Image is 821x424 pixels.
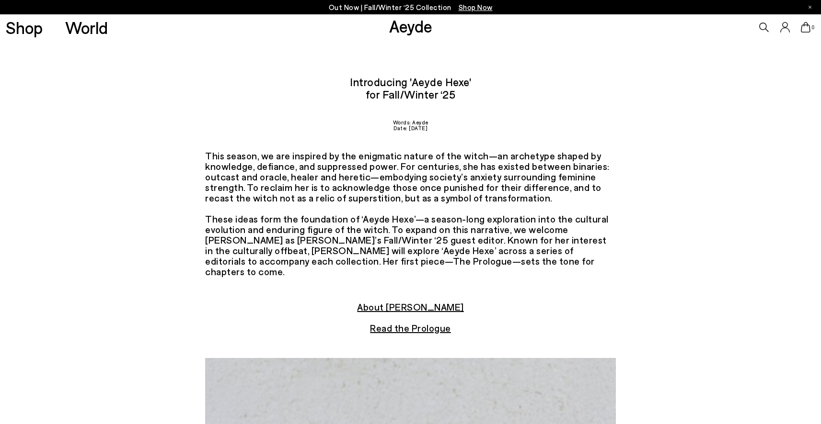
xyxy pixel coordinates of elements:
[205,120,616,131] div: Words: Aeyde Date: [DATE]
[389,16,432,36] a: Aeyde
[6,19,43,36] a: Shop
[205,150,616,277] div: This season, we are inspired by the enigmatic nature of the witch—an archetype shaped by knowledg...
[801,22,810,33] a: 0
[810,25,815,30] span: 0
[459,3,493,11] span: Navigate to /collections/new-in
[65,19,108,36] a: World
[357,301,464,312] a: About [PERSON_NAME]
[329,1,493,13] p: Out Now | Fall/Winter ‘25 Collection
[370,322,451,334] a: Read the Prologue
